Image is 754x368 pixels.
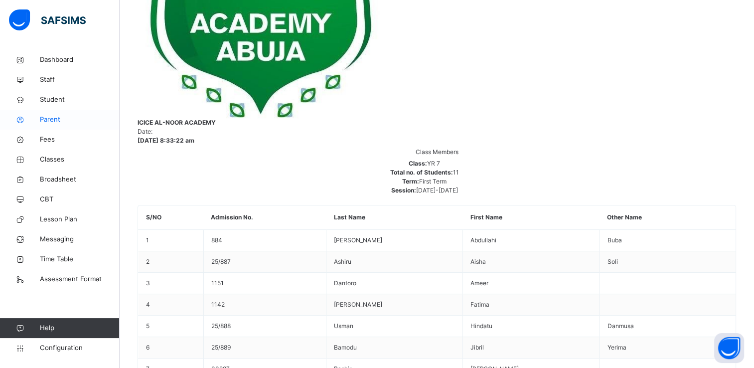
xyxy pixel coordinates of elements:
[139,316,204,337] td: 5
[391,186,416,194] span: Session:
[416,186,458,194] span: [DATE]-[DATE]
[326,251,462,273] td: Ashiru
[203,205,326,230] th: Admission No.
[409,160,427,167] span: Class:
[40,234,120,244] span: Messaging
[139,251,204,273] td: 2
[40,254,120,264] span: Time Table
[600,337,736,359] td: Yerima
[203,230,326,251] td: 884
[40,214,120,224] span: Lesson Plan
[139,230,204,251] td: 1
[427,160,440,167] span: YR 7
[138,118,736,127] span: ICICE AL-NOOR ACADEMY
[463,230,600,251] td: Abdullahi
[416,148,458,156] span: Class Members
[203,251,326,273] td: 25/887
[453,169,459,176] span: 11
[326,273,462,294] td: Dantoro
[326,294,462,316] td: [PERSON_NAME]
[139,337,204,359] td: 6
[390,169,453,176] span: Total no. of Students:
[402,178,419,185] span: Term:
[600,316,736,337] td: Danmusa
[40,194,120,204] span: CBT
[326,230,462,251] td: [PERSON_NAME]
[463,294,600,316] td: Fatima
[40,55,120,65] span: Dashboard
[40,274,120,284] span: Assessment Format
[463,273,600,294] td: Ameer
[40,115,120,125] span: Parent
[600,205,736,230] th: Other Name
[40,323,119,333] span: Help
[463,316,600,337] td: Hindatu
[40,155,120,165] span: Classes
[138,136,736,145] span: [DATE] 8:33:22 am
[714,333,744,363] button: Open asap
[463,205,600,230] th: First Name
[138,128,152,135] span: Date:
[463,337,600,359] td: Jibril
[139,205,204,230] th: S/NO
[139,294,204,316] td: 4
[203,294,326,316] td: 1142
[40,343,119,353] span: Configuration
[326,337,462,359] td: Bamodu
[40,75,120,85] span: Staff
[463,251,600,273] td: Aisha
[600,230,736,251] td: Buba
[203,316,326,337] td: 25/888
[326,316,462,337] td: Usman
[600,251,736,273] td: Soli
[326,205,462,230] th: Last Name
[203,273,326,294] td: 1151
[139,273,204,294] td: 3
[40,95,120,105] span: Student
[40,175,120,184] span: Broadsheet
[419,178,447,185] span: First Term
[9,9,86,30] img: safsims
[40,135,120,145] span: Fees
[203,337,326,359] td: 25/889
